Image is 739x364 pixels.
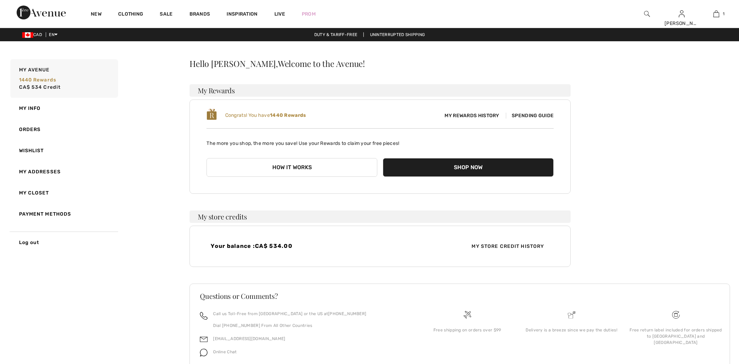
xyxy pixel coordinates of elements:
span: 1440 rewards [19,77,56,83]
img: chat [200,349,208,356]
a: Brands [190,11,210,18]
a: Payment Methods [9,203,118,225]
span: My Avenue [19,66,50,73]
img: My Bag [713,10,719,18]
a: New [91,11,102,18]
a: Live [274,10,285,18]
span: CAD [22,32,45,37]
h3: My Rewards [190,84,571,97]
h3: Questions or Comments? [200,293,720,300]
a: My Addresses [9,161,118,182]
a: Sale [160,11,173,18]
b: 1440 Rewards [270,112,306,118]
span: My Store Credit History [466,243,549,250]
a: My Closet [9,182,118,203]
a: Prom [302,10,316,18]
h4: Your balance : [211,243,376,249]
a: [PHONE_NUMBER] [328,311,366,316]
img: Free shipping on orders over $99 [464,311,471,319]
img: Free shipping on orders over $99 [672,311,680,319]
a: Orders [9,119,118,140]
img: My Info [679,10,685,18]
span: Welcome to the Avenue! [278,59,365,68]
p: Call us Toll-Free from [GEOGRAPHIC_DATA] or the US at [213,311,366,317]
img: search the website [644,10,650,18]
img: loyalty_logo_r.svg [206,108,217,121]
img: Delivery is a breeze since we pay the duties! [568,311,575,319]
h3: My store credits [190,210,571,223]
p: The more you shop, the more you save! Use your Rewards to claim your free pieces! [206,134,554,147]
span: My Rewards History [439,112,504,119]
span: Online Chat [213,349,237,354]
span: Inspiration [227,11,257,18]
a: Clothing [118,11,143,18]
a: 1 [699,10,733,18]
span: EN [49,32,58,37]
div: Free return label included for orders shipped to [GEOGRAPHIC_DATA] and [GEOGRAPHIC_DATA] [629,327,722,346]
img: Canadian Dollar [22,32,33,38]
div: [PERSON_NAME] [665,20,698,27]
span: CA$ 534.00 [255,243,292,249]
img: email [200,336,208,343]
button: Shop Now [383,158,554,177]
a: [EMAIL_ADDRESS][DOMAIN_NAME] [213,336,285,341]
div: Hello [PERSON_NAME], [190,59,571,68]
img: call [200,312,208,320]
img: 1ère Avenue [17,6,66,19]
span: Congrats! You have [225,112,306,118]
div: Delivery is a breeze since we pay the duties! [525,327,618,333]
div: Free shipping on orders over $99 [421,327,514,333]
button: How it works [206,158,377,177]
a: Sign In [679,10,685,17]
a: Log out [9,232,118,253]
span: CA$ 534 Credit [19,84,61,90]
span: 1 [723,11,724,17]
a: Wishlist [9,140,118,161]
span: Spending Guide [506,113,554,119]
p: Dial [PHONE_NUMBER] From All Other Countries [213,322,366,329]
a: My Info [9,98,118,119]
